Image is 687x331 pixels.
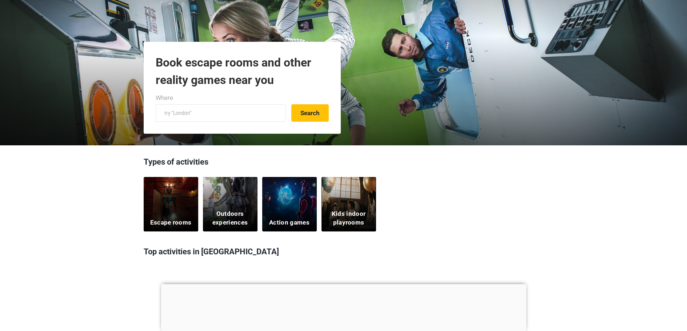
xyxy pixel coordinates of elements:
h1: Book escape rooms and other reality games near you [156,54,329,89]
button: Search [291,104,329,122]
h3: Top activities in [GEOGRAPHIC_DATA] [144,242,544,261]
h3: Types of activities [144,156,544,171]
h5: Kids indoor playrooms [326,210,371,227]
a: Outdoors experiences [203,177,257,231]
a: Escape rooms [144,177,198,231]
a: Kids indoor playrooms [321,177,376,231]
input: try “London” [156,104,286,122]
h5: Escape rooms [150,218,192,227]
a: Action games [262,177,317,231]
h5: Action games [269,218,309,227]
h5: Outdoors experiences [207,210,253,227]
label: Where [156,93,173,103]
iframe: Advertisement [161,284,526,329]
